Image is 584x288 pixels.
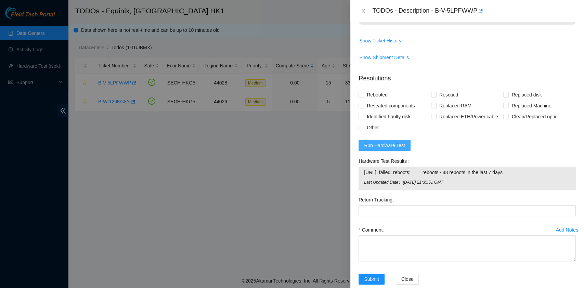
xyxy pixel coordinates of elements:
[359,205,576,216] input: Return Tracking
[364,179,403,186] span: Last Updated Date
[364,89,390,100] span: Rebooted
[509,111,560,122] span: Clean/Replaced optic
[359,156,411,167] label: Hardware Test Results
[361,8,366,14] span: close
[364,275,379,283] span: Submit
[359,37,401,44] span: Show Ticket History
[359,35,402,46] button: Show Ticket History
[359,274,385,285] button: Submit
[364,142,405,149] span: Run Hardware Test
[364,122,381,133] span: Other
[509,89,544,100] span: Replaced disk
[359,54,409,61] span: Show Shipment Details
[359,235,576,261] textarea: Comment
[359,194,397,205] label: Return Tracking
[359,68,576,83] p: Resolutions
[364,100,417,111] span: Reseated components
[437,89,461,100] span: Rescued
[359,52,409,63] button: Show Shipment Details
[364,169,570,176] span: [URL]: failed: reboots: reboots - 43 reboots in the last 7 days
[359,140,411,151] button: Run Hardware Test
[359,8,368,14] button: Close
[437,100,474,111] span: Replaced RAM
[556,224,579,235] button: Add Notes
[364,111,413,122] span: Identified Faulty disk
[556,227,578,232] div: Add Notes
[401,275,414,283] span: Close
[437,111,501,122] span: Replaced ETH/Power cable
[396,274,419,285] button: Close
[403,179,570,186] span: [DATE] 21:35:51 GMT
[359,224,387,235] label: Comment
[509,100,554,111] span: Replaced Machine
[372,5,576,16] div: TODOs - Description - B-V-5LPFWWP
